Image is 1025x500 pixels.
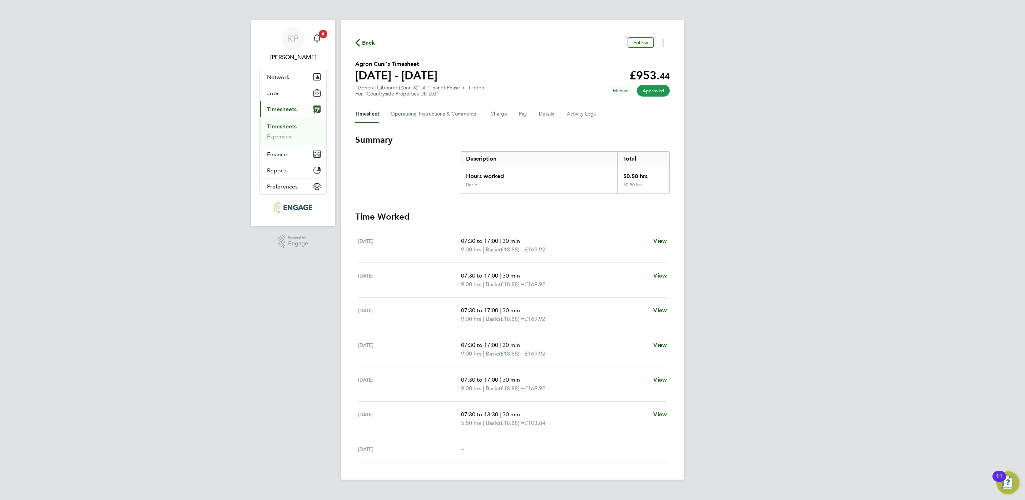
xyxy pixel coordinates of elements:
a: View [653,410,667,419]
span: 9.00 hrs [461,315,481,322]
div: Total [617,152,669,166]
div: [DATE] [358,341,461,358]
div: Description [460,152,617,166]
span: 07:30 to 17:00 [461,272,498,279]
span: 9.00 hrs [461,350,481,357]
span: | [483,281,484,288]
a: Powered byEngage [278,235,308,248]
span: | [500,307,501,314]
section: Timesheet [355,134,670,462]
a: Go to home page [259,202,327,213]
div: [DATE] [358,271,461,289]
button: Jobs [260,85,326,101]
button: Timesheet [355,106,379,123]
span: View [653,272,667,279]
span: 30 min [502,272,520,279]
img: konnectrecruit-logo-retina.png [274,202,312,213]
a: KP[PERSON_NAME] [259,27,327,62]
span: (£18.88) = [499,315,525,322]
span: Basic [486,280,499,289]
span: Powered by [288,235,308,241]
button: Operational Instructions & Comments [391,106,479,123]
button: Back [355,38,375,47]
div: [DATE] [358,410,461,427]
span: | [483,350,484,357]
span: Basic [486,315,499,323]
button: Finance [260,146,326,162]
span: £169.92 [525,281,545,288]
span: 07:30 to 17:00 [461,376,498,383]
span: 9.00 hrs [461,385,481,392]
div: 11 [996,476,1002,486]
span: Jobs [267,90,279,97]
span: | [483,315,484,322]
span: Basic [486,245,499,254]
h3: Time Worked [355,211,670,222]
span: | [500,272,501,279]
span: | [500,376,501,383]
span: | [500,342,501,348]
button: Reports [260,162,326,178]
button: Details [539,106,555,123]
span: Reports [267,167,288,174]
span: 30 min [502,411,520,418]
span: | [483,420,484,426]
span: 30 min [502,342,520,348]
h2: Agron Cuni's Timesheet [355,60,437,68]
span: – [461,446,464,452]
div: Hours worked [460,166,617,182]
span: 5.50 hrs [461,420,481,426]
div: For "Countryside Properties UK Ltd" [355,91,487,97]
span: Finance [267,151,287,158]
h1: [DATE] - [DATE] [355,68,437,83]
span: 9.00 hrs [461,246,481,253]
a: 6 [310,27,324,50]
button: Preferences [260,178,326,194]
div: Summary [460,151,670,194]
button: Timesheets [260,101,326,117]
div: [DATE] [358,306,461,323]
span: £103.84 [525,420,545,426]
span: (£18.88) = [499,385,525,392]
button: Activity Logs [567,106,597,123]
span: | [483,246,484,253]
span: 9.00 hrs [461,281,481,288]
a: View [653,376,667,384]
span: View [653,376,667,383]
div: [DATE] [358,445,461,454]
span: Preferences [267,183,298,190]
span: Follow [633,39,648,46]
span: View [653,342,667,348]
span: (£18.88) = [499,281,525,288]
span: 07:30 to 13:30 [461,411,498,418]
span: View [653,237,667,244]
span: 30 min [502,376,520,383]
div: 50.50 hrs [617,166,669,182]
span: 6 [319,30,327,38]
app-decimal: £953. [629,69,670,82]
div: [DATE] [358,237,461,254]
span: Timesheets [267,106,297,113]
h3: Summary [355,134,670,146]
span: £169.92 [525,246,545,253]
a: Expenses [267,133,291,140]
nav: Main navigation [251,20,335,226]
div: 50.50 hrs [617,182,669,193]
span: | [500,237,501,244]
button: Charge [490,106,507,123]
a: View [653,271,667,280]
span: Basic [486,384,499,393]
span: Kasia Piwowar [259,53,327,62]
span: £169.92 [525,350,545,357]
div: "General Labourer (Zone 3)" at "Thanet Phase 5 - Linden" [355,85,487,97]
span: 07:30 to 17:00 [461,237,498,244]
span: Engage [288,241,308,247]
a: View [653,237,667,245]
span: (£18.88) = [499,350,525,357]
span: View [653,411,667,418]
span: | [483,385,484,392]
button: Pay [519,106,528,123]
a: View [653,306,667,315]
div: Basic [466,182,477,188]
button: Follow [628,37,654,48]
